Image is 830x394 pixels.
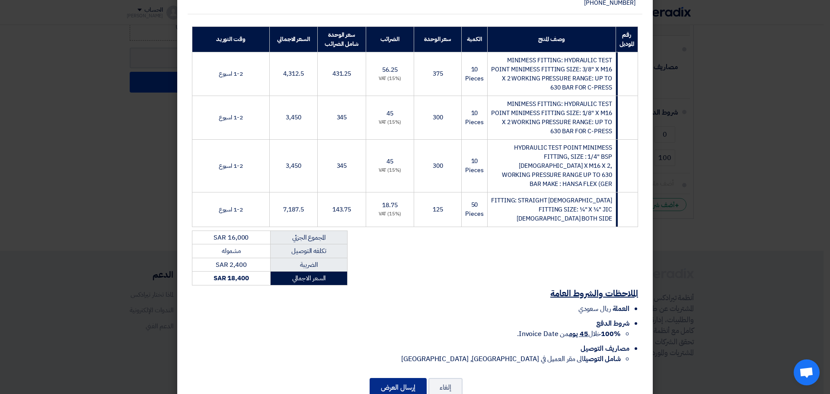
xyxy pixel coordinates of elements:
span: MINIMESS FITTING: HYDRAULIC TEST POINT MINIMESS FITTING SIZE: 3/8" X M16 X 2 WORKING PRESSURE RAN... [491,56,612,92]
th: وقت التوريد [192,26,270,52]
span: مصاريف التوصيل [581,343,629,354]
span: 431.25 [332,69,351,78]
div: (15%) VAT [370,167,410,174]
span: 300 [433,161,443,170]
span: 1-2 اسبوع [219,161,243,170]
span: شروط الدفع [596,318,629,329]
strong: 100% [601,329,621,339]
span: 300 [433,113,443,122]
strong: SAR 18,400 [214,273,249,283]
th: وصف المنتج [487,26,616,52]
u: 45 يوم [569,329,588,339]
span: 18.75 [382,201,398,210]
li: الى مقر العميل في [GEOGRAPHIC_DATA], [GEOGRAPHIC_DATA] [192,354,621,364]
span: خلال من Invoice Date. [517,329,621,339]
td: SAR 16,000 [192,231,271,244]
th: سعر الوحدة [414,26,461,52]
span: مشموله [222,246,241,256]
span: 4,312.5 [283,69,303,78]
span: 125 [433,205,443,214]
div: (15%) VAT [370,211,410,218]
td: السعر الاجمالي [270,272,347,285]
span: 3,450 [286,161,301,170]
td: تكلفه التوصيل [270,244,347,258]
a: Open chat [794,359,820,385]
td: المجموع الجزئي [270,231,347,244]
span: FITTING: STRAIGHT [DEMOGRAPHIC_DATA] FITTING SIZE: ¼" X ¼" JIC [DEMOGRAPHIC_DATA] BOTH SIDE [491,196,612,223]
span: 345 [337,161,347,170]
span: 10 Pieces [465,109,483,127]
th: الكمية [462,26,487,52]
span: 7,187.5 [283,205,303,214]
td: الضريبة [270,258,347,272]
div: (15%) VAT [370,119,410,126]
span: 56.25 [382,65,398,74]
th: سعر الوحدة شامل الضرائب [318,26,366,52]
div: (15%) VAT [370,75,410,83]
th: الضرائب [366,26,414,52]
th: السعر الاجمالي [269,26,318,52]
span: العملة [613,304,629,314]
span: 10 Pieces [465,157,483,175]
span: MINIMESS FITTING: HYDRAULIC TEST POINT MINIMESS FITTING SIZE: 1/8" X M16 X 2 WORKING PRESSURE RAN... [491,99,612,136]
span: 45 [386,109,393,118]
span: 143.75 [332,205,351,214]
u: الملاحظات والشروط العامة [550,287,638,300]
span: ريال سعودي [578,304,611,314]
span: 1-2 اسبوع [219,69,243,78]
span: 10 Pieces [465,65,483,83]
span: 1-2 اسبوع [219,113,243,122]
span: 3,450 [286,113,301,122]
span: 50 Pieces [465,200,483,218]
th: رقم الموديل [616,26,638,52]
span: 1-2 اسبوع [219,205,243,214]
span: 375 [433,69,443,78]
strong: شامل التوصيل [584,354,621,364]
span: 345 [337,113,347,122]
span: SAR 2,400 [216,260,247,269]
span: 45 [386,157,393,166]
span: HYDRAULIC TEST POINT MINIMESS FITTING, SIZE : 1/4" BSP [DEMOGRAPHIC_DATA] X M16 X 2, WORKING PRES... [502,143,612,189]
